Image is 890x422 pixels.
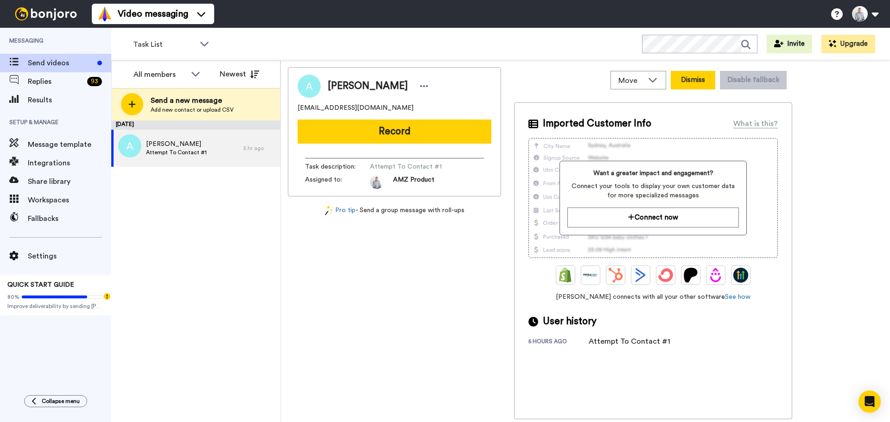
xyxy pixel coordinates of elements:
img: a.png [118,134,141,157]
span: Replies [28,76,83,87]
span: Results [28,94,111,106]
button: Record [298,120,491,144]
span: Send a new message [151,95,234,106]
span: Imported Customer Info [543,117,651,131]
div: What is this? [733,118,778,129]
img: Patreon [683,268,698,283]
span: Attempt To Contact #1 [370,162,458,171]
img: Hubspot [608,268,623,283]
span: [PERSON_NAME] connects with all your other software [528,292,778,302]
div: All members [133,69,186,80]
span: Share library [28,176,111,187]
img: Image of Adrian [298,75,321,98]
img: Ontraport [583,268,598,283]
img: ConvertKit [658,268,673,283]
div: [DATE] [111,120,280,130]
span: Want a greater impact and engagement? [567,169,738,178]
button: Disable fallback [720,71,787,89]
span: Attempt To Contact #1 [146,149,207,156]
span: Improve deliverability by sending [PERSON_NAME]’s from your own email [7,302,104,310]
div: Open Intercom Messenger [858,391,881,413]
span: Move [618,75,643,86]
span: AMZ Product [393,175,434,189]
img: bj-logo-header-white.svg [11,7,81,20]
button: Connect now [567,208,738,227]
span: [EMAIL_ADDRESS][DOMAIN_NAME] [298,103,413,113]
button: Upgrade [821,35,875,53]
img: ActiveCampaign [633,268,648,283]
button: Invite [767,35,812,53]
span: QUICK START GUIDE [7,282,74,288]
span: Connect your tools to display your own customer data for more specialized messages [567,182,738,200]
button: Collapse menu [24,395,87,407]
button: Dismiss [671,71,715,89]
span: 80% [7,293,19,301]
div: - Send a group message with roll-ups [288,206,501,215]
img: GoHighLevel [733,268,748,283]
span: Collapse menu [42,397,80,405]
img: vm-color.svg [97,6,112,21]
div: Attempt To Contact #1 [589,336,670,347]
img: 0c7be819-cb90-4fe4-b844-3639e4b630b0-1684457197.jpg [370,175,384,189]
img: Drip [708,268,723,283]
span: Video messaging [118,7,188,20]
img: magic-wand.svg [325,206,333,215]
span: User history [543,315,597,328]
span: Add new contact or upload CSV [151,106,234,113]
span: Task List [133,39,195,50]
a: See how [725,294,750,300]
span: Send videos [28,57,94,69]
span: Settings [28,251,111,262]
a: Pro tip [325,206,356,215]
span: Task description : [305,162,370,171]
img: Shopify [558,268,573,283]
span: Integrations [28,157,111,169]
span: Workspaces [28,195,111,206]
span: Fallbacks [28,213,111,224]
button: Newest [213,65,266,83]
span: Assigned to: [305,175,370,189]
span: [PERSON_NAME] [328,79,408,93]
div: 5 hours ago [528,338,589,347]
span: Message template [28,139,111,150]
div: Tooltip anchor [103,292,111,301]
div: 93 [87,77,102,86]
div: 5 hr ago [243,145,276,152]
span: [PERSON_NAME] [146,139,207,149]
